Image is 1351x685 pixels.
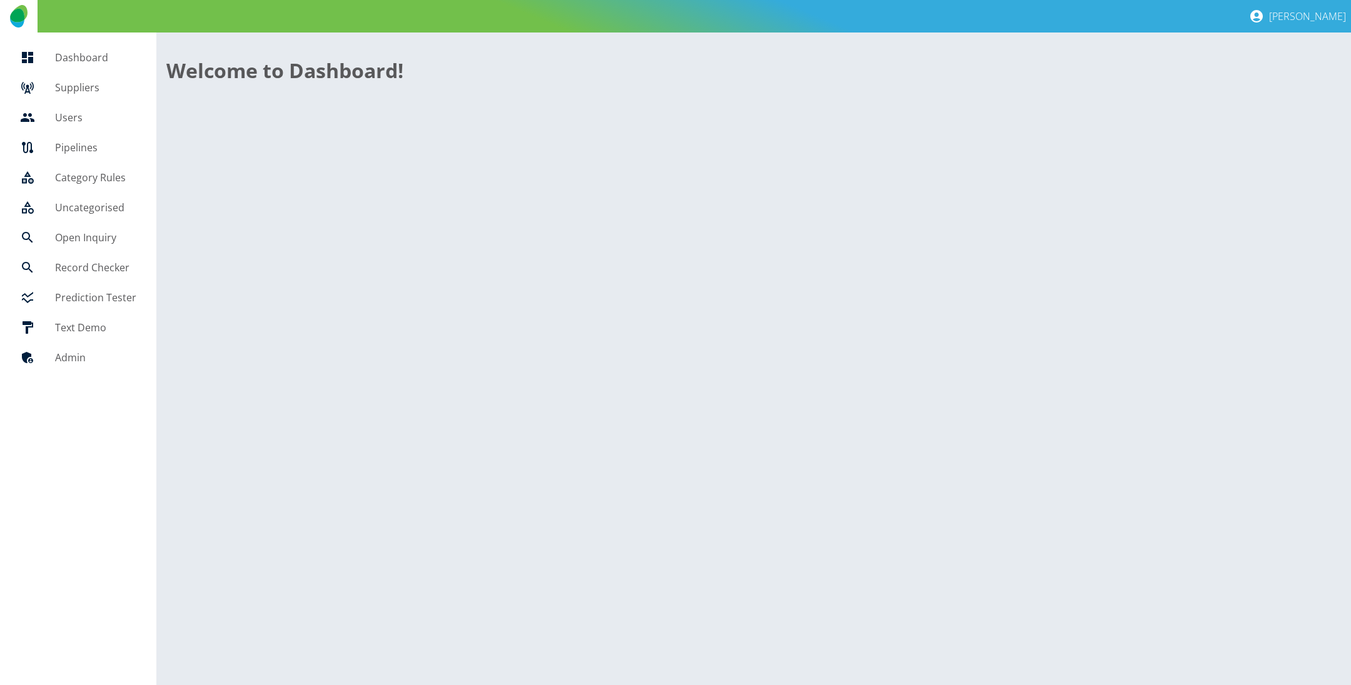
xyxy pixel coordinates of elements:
[1269,9,1346,23] p: [PERSON_NAME]
[10,132,146,162] a: Pipelines
[166,56,1341,86] h1: Welcome to Dashboard!
[10,192,146,222] a: Uncategorised
[10,342,146,372] a: Admin
[1244,4,1351,29] button: [PERSON_NAME]
[55,320,136,335] h5: Text Demo
[55,110,136,125] h5: Users
[10,312,146,342] a: Text Demo
[55,140,136,155] h5: Pipelines
[55,50,136,65] h5: Dashboard
[10,162,146,192] a: Category Rules
[10,252,146,282] a: Record Checker
[55,200,136,215] h5: Uncategorised
[55,290,136,305] h5: Prediction Tester
[10,5,27,27] img: Logo
[10,282,146,312] a: Prediction Tester
[55,350,136,365] h5: Admin
[10,102,146,132] a: Users
[55,230,136,245] h5: Open Inquiry
[10,222,146,252] a: Open Inquiry
[10,42,146,72] a: Dashboard
[10,72,146,102] a: Suppliers
[55,260,136,275] h5: Record Checker
[55,170,136,185] h5: Category Rules
[55,80,136,95] h5: Suppliers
